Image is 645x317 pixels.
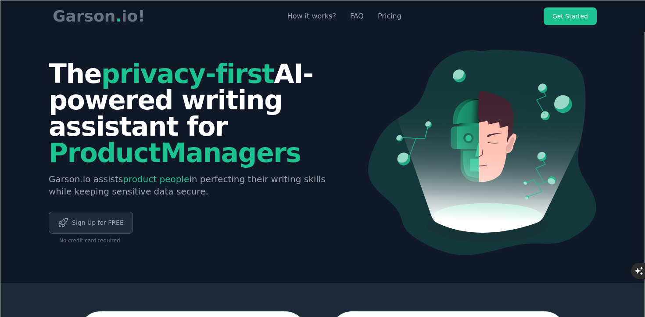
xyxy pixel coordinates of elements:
[378,11,401,22] a: Pricing
[101,58,274,89] span: privacy-first
[123,174,189,184] span: product people
[80,174,82,184] span: .
[115,7,122,25] span: .
[350,11,364,22] a: FAQ
[544,7,597,25] a: Get Started
[49,7,145,25] a: Garson.io!
[49,61,344,166] h1: The AI-powered writing assistant for
[49,120,309,168] span: Product
[368,50,596,255] img: hero image
[49,237,344,244] div: No credit card required
[49,212,133,234] a: Sign Up for FREE
[49,173,344,198] p: Garson io assists in perfecting their writing skills while keeping sensitive data secure.
[68,218,124,227] span: Sign Up for FREE
[160,137,301,168] span: Managers
[49,7,145,25] p: Garson io!
[287,11,336,22] a: How it works?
